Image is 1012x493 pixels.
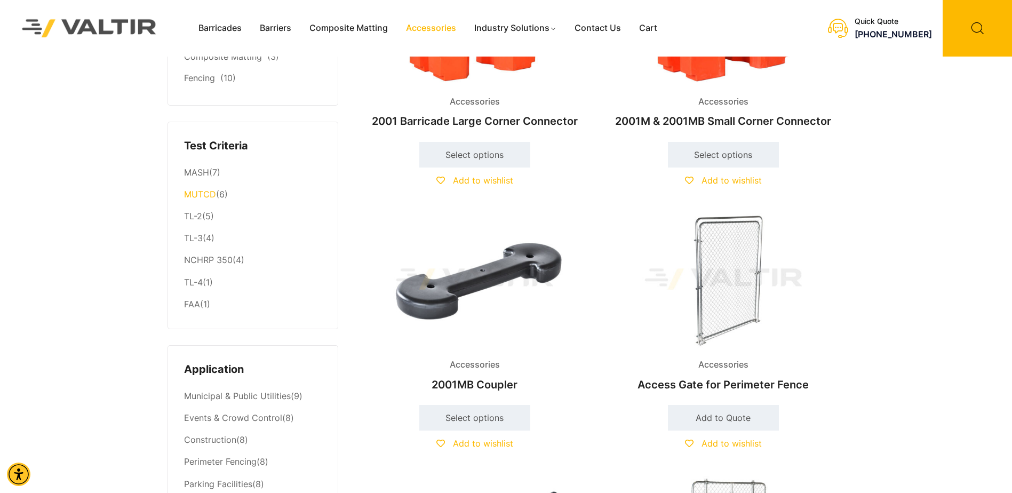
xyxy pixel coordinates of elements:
li: (8) [184,451,322,473]
a: Perimeter Fencing [184,456,257,467]
a: Events & Crowd Control [184,412,282,423]
a: Add to wishlist [685,175,762,186]
a: Add to wishlist [436,175,513,186]
h2: 2001MB Coupler [360,373,590,396]
a: Accessories2001MB Coupler [360,210,590,396]
h4: Test Criteria [184,138,322,154]
span: Add to wishlist [453,438,513,449]
span: Add to wishlist [453,175,513,186]
li: (1) [184,272,322,293]
div: Quick Quote [855,17,932,26]
a: Contact Us [565,20,630,36]
li: (5) [184,206,322,228]
h2: 2001 Barricade Large Corner Connector [360,109,590,133]
li: (4) [184,228,322,250]
a: Select options for “2001M & 2001MB Small Corner Connector” [668,142,779,168]
span: (10) [220,73,236,83]
a: Composite Matting [300,20,397,36]
span: Accessories [690,94,756,110]
a: Fencing [184,73,215,83]
a: Add to wishlist [436,438,513,449]
a: TL-4 [184,277,203,288]
h2: Access Gate for Perimeter Fence [608,373,839,396]
h2: 2001M & 2001MB Small Corner Connector [608,109,839,133]
a: Barriers [251,20,300,36]
a: Municipal & Public Utilities [184,391,291,401]
a: Industry Solutions [465,20,566,36]
h4: Application [184,362,322,378]
img: Accessories [608,210,839,348]
a: Accessories [397,20,465,36]
span: Add to wishlist [702,438,762,449]
span: Accessories [442,94,508,110]
li: (8) [184,430,322,451]
span: Add to wishlist [702,175,762,186]
li: (7) [184,162,322,184]
li: (4) [184,250,322,272]
li: (6) [184,184,322,206]
a: TL-2 [184,211,202,221]
a: Parking Facilities [184,479,252,489]
a: Add to cart: “Access Gate for Perimeter Fence” [668,405,779,431]
a: MUTCD [184,189,216,200]
a: Construction [184,434,236,445]
a: FAA [184,299,200,309]
span: (3) [267,51,279,62]
a: Composite Matting [184,51,262,62]
a: call (888) 496-3625 [855,29,932,39]
a: Select options for “2001 Barricade Large Corner Connector” [419,142,530,168]
a: Add to wishlist [685,438,762,449]
li: (8) [184,408,322,430]
a: NCHRP 350 [184,255,233,265]
a: Barricades [189,20,251,36]
a: Select options for “2001MB Coupler” [419,405,530,431]
li: (9) [184,386,322,408]
img: Valtir Rentals [8,5,171,52]
div: Accessibility Menu [7,463,30,486]
li: (1) [184,293,322,313]
span: Accessories [690,357,756,373]
a: Cart [630,20,666,36]
img: Accessories [360,210,590,348]
span: Accessories [442,357,508,373]
a: MASH [184,167,209,178]
a: TL-3 [184,233,203,243]
a: AccessoriesAccess Gate for Perimeter Fence [608,210,839,396]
